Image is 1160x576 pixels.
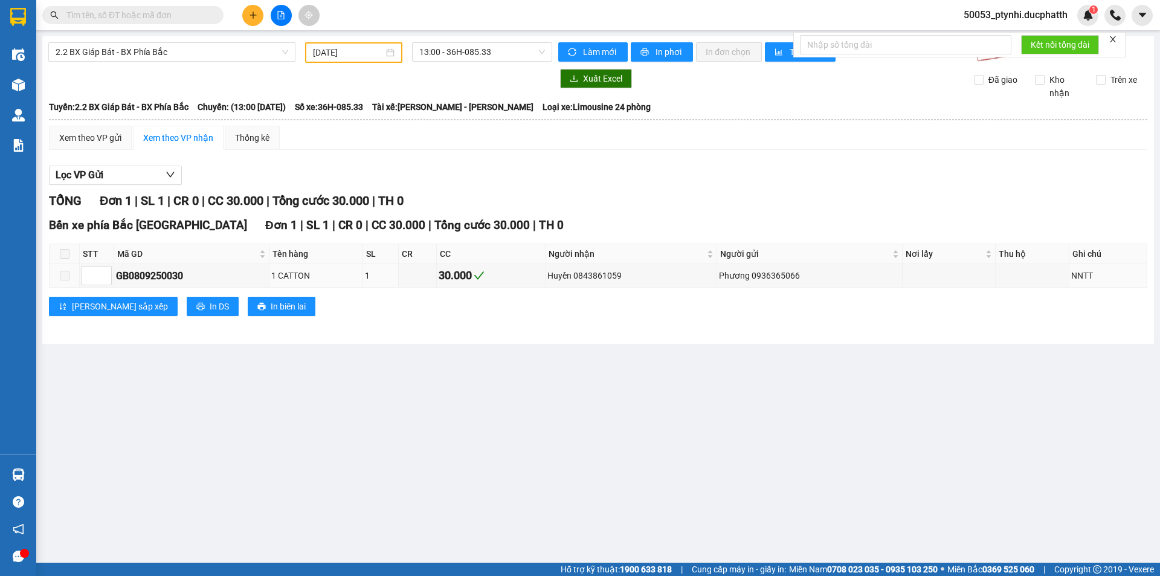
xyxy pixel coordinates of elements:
[1132,5,1153,26] button: caret-down
[298,5,320,26] button: aim
[906,247,984,260] span: Nơi lấy
[378,193,404,208] span: TH 0
[549,247,704,260] span: Người nhận
[561,563,672,576] span: Hỗ trợ kỹ thuật:
[399,244,437,264] th: CR
[640,48,651,57] span: printer
[167,193,170,208] span: |
[59,302,67,312] span: sort-ascending
[12,109,25,121] img: warehouse-icon
[13,551,24,562] span: message
[242,5,263,26] button: plus
[272,193,369,208] span: Tổng cước 30.000
[372,100,533,114] span: Tài xế: [PERSON_NAME] - [PERSON_NAME]
[338,218,362,232] span: CR 0
[692,563,786,576] span: Cung cấp máy in - giấy in:
[583,45,618,59] span: Làm mới
[80,244,114,264] th: STT
[533,218,536,232] span: |
[208,193,263,208] span: CC 30.000
[1091,5,1095,14] span: 1
[1093,565,1101,574] span: copyright
[620,565,672,574] strong: 1900 633 818
[696,42,762,62] button: In đơn chọn
[235,131,269,144] div: Thống kê
[720,247,890,260] span: Người gửi
[304,11,313,19] span: aim
[271,300,306,313] span: In biên lai
[372,193,375,208] span: |
[419,43,545,61] span: 13:00 - 36H-085.33
[49,297,178,316] button: sort-ascending[PERSON_NAME] sắp xếp
[547,269,714,282] div: Huyền 0843861059
[117,247,257,260] span: Mã GD
[941,567,944,572] span: ⚪️
[775,48,785,57] span: bar-chart
[1083,10,1094,21] img: icon-new-feature
[719,269,900,282] div: Phương 0936365066
[10,8,26,26] img: logo-vxr
[827,565,938,574] strong: 0708 023 035 - 0935 103 250
[332,218,335,232] span: |
[249,11,257,19] span: plus
[583,72,622,85] span: Xuất Excel
[202,193,205,208] span: |
[271,5,292,26] button: file-add
[271,269,361,282] div: 1 CATTON
[539,218,564,232] span: TH 0
[187,297,239,316] button: printerIn DS
[12,139,25,152] img: solution-icon
[143,131,213,144] div: Xem theo VP nhận
[141,193,164,208] span: SL 1
[474,270,485,281] span: check
[49,218,247,232] span: Bến xe phía Bắc [GEOGRAPHIC_DATA]
[1071,269,1145,282] div: NNTT
[265,218,297,232] span: Đơn 1
[49,102,188,112] b: Tuyến: 2.2 BX Giáp Bát - BX Phía Bắc
[313,46,384,59] input: 08/09/2025
[437,244,546,264] th: CC
[363,244,399,264] th: SL
[681,563,683,576] span: |
[49,193,82,208] span: TỔNG
[365,269,396,282] div: 1
[12,79,25,91] img: warehouse-icon
[72,300,168,313] span: [PERSON_NAME] sắp xếp
[631,42,693,62] button: printerIn phơi
[56,43,288,61] span: 2.2 BX Giáp Bát - BX Phía Bắc
[49,166,182,185] button: Lọc VP Gửi
[166,170,175,180] span: down
[210,300,229,313] span: In DS
[789,563,938,576] span: Miền Nam
[1089,5,1098,14] sup: 1
[114,264,269,288] td: GB0809250030
[59,131,121,144] div: Xem theo VP gửi
[248,297,315,316] button: printerIn biên lai
[100,193,132,208] span: Đơn 1
[996,244,1069,264] th: Thu hộ
[1109,35,1117,44] span: close
[13,523,24,535] span: notification
[947,563,1034,576] span: Miền Bắc
[982,565,1034,574] strong: 0369 525 060
[257,302,266,312] span: printer
[198,100,286,114] span: Chuyến: (13:00 [DATE])
[135,193,138,208] span: |
[1021,35,1099,54] button: Kết nối tổng đài
[269,244,363,264] th: Tên hàng
[56,167,103,183] span: Lọc VP Gửi
[366,218,369,232] span: |
[1137,10,1148,21] span: caret-down
[439,267,544,284] div: 30.000
[266,193,269,208] span: |
[173,193,199,208] span: CR 0
[50,11,59,19] span: search
[1031,38,1089,51] span: Kết nối tổng đài
[428,218,431,232] span: |
[765,42,836,62] button: bar-chartThống kê
[1106,73,1142,86] span: Trên xe
[984,73,1022,86] span: Đã giao
[570,74,578,84] span: download
[568,48,578,57] span: sync
[800,35,1011,54] input: Nhập số tổng đài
